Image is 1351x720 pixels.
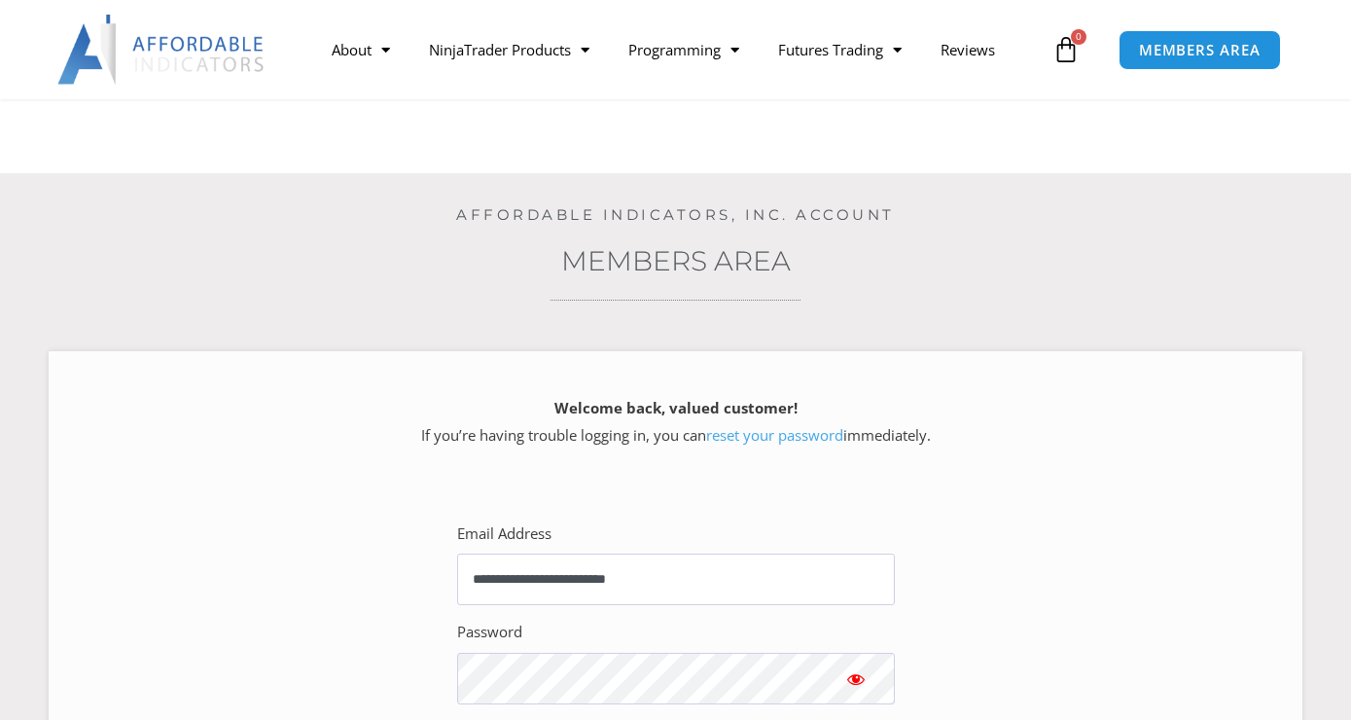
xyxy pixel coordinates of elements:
button: Show password [817,653,895,704]
span: 0 [1071,29,1086,45]
a: About [312,27,409,72]
a: Members Area [561,244,791,277]
a: Programming [609,27,759,72]
a: MEMBERS AREA [1119,30,1281,70]
span: MEMBERS AREA [1139,43,1261,57]
a: reset your password [706,425,843,445]
a: Reviews [921,27,1014,72]
a: Affordable Indicators, Inc. Account [456,205,895,224]
label: Password [457,619,522,646]
img: LogoAI | Affordable Indicators – NinjaTrader [57,15,267,85]
p: If you’re having trouble logging in, you can immediately. [83,395,1268,450]
strong: Welcome back, valued customer! [554,398,798,417]
label: Email Address [457,521,551,548]
a: NinjaTrader Products [409,27,609,72]
nav: Menu [312,27,1048,72]
a: Futures Trading [759,27,921,72]
a: 0 [1023,21,1109,78]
